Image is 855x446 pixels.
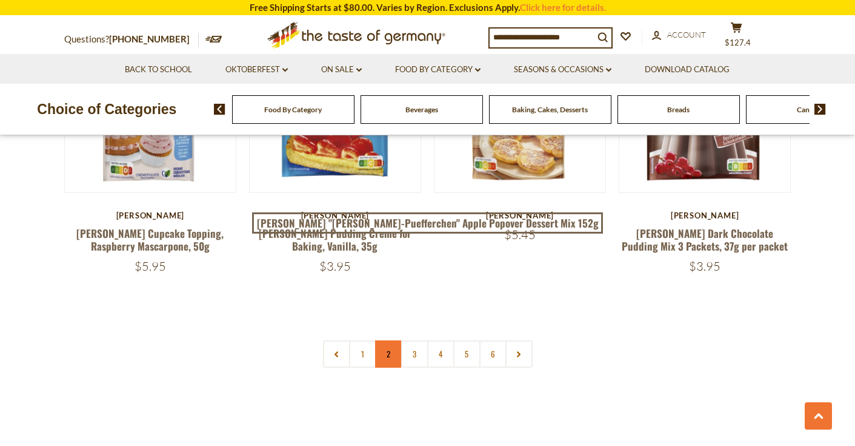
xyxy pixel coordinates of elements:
[64,211,237,220] div: [PERSON_NAME]
[667,30,706,39] span: Account
[514,63,611,76] a: Seasons & Occasions
[109,33,190,44] a: [PHONE_NUMBER]
[321,63,362,76] a: On Sale
[434,211,607,220] div: [PERSON_NAME]
[264,105,322,114] a: Food By Category
[135,258,166,274] span: $5.95
[814,104,826,115] img: next arrow
[479,340,507,368] a: 6
[249,211,422,220] div: [PERSON_NAME]
[319,258,351,274] span: $3.95
[375,340,402,368] a: 2
[349,340,376,368] a: 1
[214,104,225,115] img: previous arrow
[689,258,720,274] span: $3.95
[225,63,288,76] a: Oktoberfest
[797,105,817,114] a: Candy
[125,63,192,76] a: Back to School
[76,226,224,254] a: [PERSON_NAME] Cupcake Topping, Raspberry Mascarpone, 50g
[259,226,411,254] a: [PERSON_NAME] Pudding Creme for Baking, Vanilla, 35g
[504,227,536,242] span: $5.45
[520,2,606,13] a: Click here for details.
[619,211,791,220] div: [PERSON_NAME]
[64,32,199,47] p: Questions?
[645,63,730,76] a: Download Catalog
[512,105,588,114] a: Baking, Cakes, Desserts
[395,63,481,76] a: Food By Category
[427,340,454,368] a: 4
[725,38,751,47] span: $127.4
[667,105,690,114] a: Breads
[652,29,706,42] a: Account
[719,22,755,52] button: $127.4
[453,340,481,368] a: 5
[252,212,603,234] a: [PERSON_NAME] "[PERSON_NAME]-Puefferchen" Apple Popover Dessert Mix 152g
[401,340,428,368] a: 3
[405,105,438,114] a: Beverages
[622,226,788,254] a: [PERSON_NAME] Dark Chocolate Pudding Mix 3 Packets, 37g per packet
